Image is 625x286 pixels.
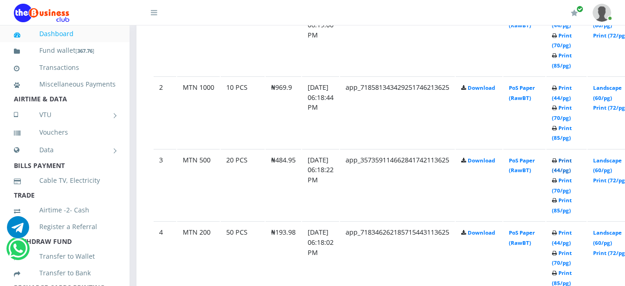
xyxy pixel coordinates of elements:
[266,76,301,148] td: ₦969.9
[14,23,116,44] a: Dashboard
[221,149,265,221] td: 20 PCS
[154,76,176,148] td: 2
[14,170,116,191] a: Cable TV, Electricity
[509,229,535,246] a: PoS Paper (RawBT)
[552,52,572,69] a: Print (85/pg)
[14,138,116,162] a: Data
[302,4,339,76] td: [DATE] 06:19:00 PM
[552,32,572,49] a: Print (70/pg)
[552,104,572,121] a: Print (70/pg)
[177,4,220,76] td: GLO 1000
[593,4,611,22] img: User
[14,122,116,143] a: Vouchers
[552,229,572,246] a: Print (44/pg)
[77,47,93,54] b: 367.76
[266,149,301,221] td: ₦484.95
[552,84,572,101] a: Print (44/pg)
[14,40,116,62] a: Fund wallet[367.76]
[468,157,495,164] a: Download
[7,223,29,238] a: Chat for support
[340,76,455,148] td: app_718581343429251746213625
[8,244,27,260] a: Chat for support
[509,157,535,174] a: PoS Paper (RawBT)
[14,216,116,237] a: Register a Referral
[221,4,265,76] td: 10 PCS
[552,197,572,214] a: Print (85/pg)
[552,124,572,142] a: Print (85/pg)
[302,76,339,148] td: [DATE] 06:18:44 PM
[552,249,572,267] a: Print (70/pg)
[340,4,455,76] td: app_713924516115386524713625
[266,4,301,76] td: ₦965.5
[340,149,455,221] td: app_357359114662841742113625
[14,57,116,78] a: Transactions
[571,9,578,17] i: Renew/Upgrade Subscription
[552,177,572,194] a: Print (70/pg)
[593,229,622,246] a: Landscape (60/pg)
[177,76,220,148] td: MTN 1000
[14,103,116,126] a: VTU
[576,6,583,12] span: Renew/Upgrade Subscription
[14,74,116,95] a: Miscellaneous Payments
[593,84,622,101] a: Landscape (60/pg)
[552,157,572,174] a: Print (44/pg)
[14,246,116,267] a: Transfer to Wallet
[14,199,116,221] a: Airtime -2- Cash
[221,76,265,148] td: 10 PCS
[468,84,495,91] a: Download
[302,149,339,221] td: [DATE] 06:18:22 PM
[177,149,220,221] td: MTN 500
[154,149,176,221] td: 3
[154,4,176,76] td: 1
[75,47,94,54] small: [ ]
[14,4,69,22] img: Logo
[14,262,116,284] a: Transfer to Bank
[593,157,622,174] a: Landscape (60/pg)
[468,229,495,236] a: Download
[509,84,535,101] a: PoS Paper (RawBT)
